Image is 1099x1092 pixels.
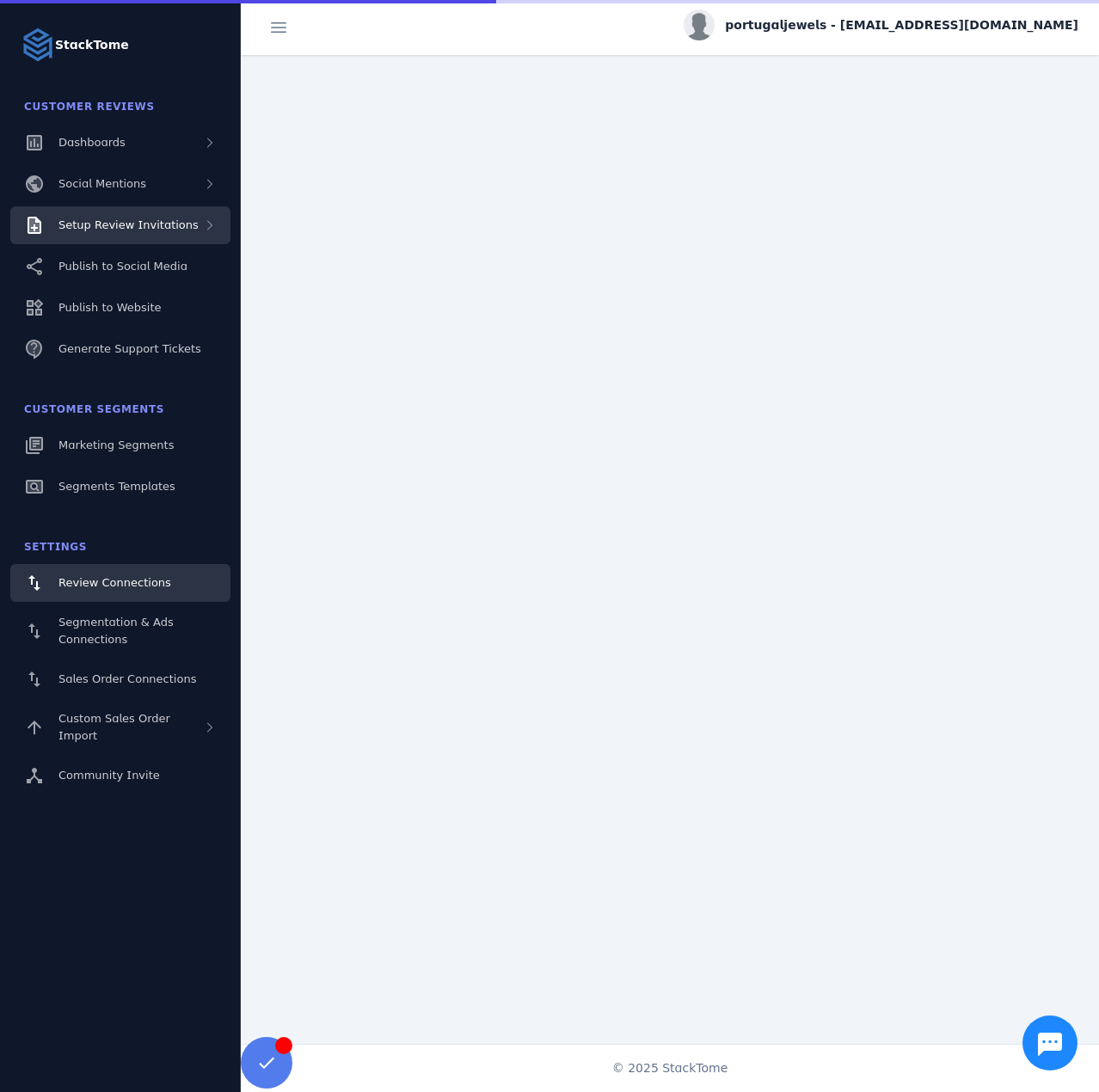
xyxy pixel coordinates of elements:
button: portugaljewels - [EMAIL_ADDRESS][DOMAIN_NAME] [684,9,1078,40]
span: Review Connections [58,576,171,589]
a: Segmentation & Ads Connections [10,605,230,657]
a: Publish to Social Media [10,248,230,285]
span: Segments Templates [58,480,175,493]
span: Marketing Segments [58,439,174,451]
a: Review Connections [10,564,230,602]
span: Social Mentions [58,177,146,190]
a: Segments Templates [10,468,230,506]
a: Sales Order Connections [10,660,230,698]
span: © 2025 StackTome [612,1059,728,1077]
img: profile.jpg [684,9,715,40]
img: Logo image [21,28,55,62]
a: Community Invite [10,757,230,794]
span: Community Invite [58,769,160,782]
a: Generate Support Tickets [10,330,230,368]
span: Setup Review Invitations [58,218,199,231]
span: Settings [24,541,87,553]
a: Publish to Website [10,289,230,327]
span: Customer Segments [24,403,164,415]
span: Generate Support Tickets [58,342,201,355]
span: Segmentation & Ads Connections [58,616,174,646]
span: Publish to Website [58,301,161,314]
span: portugaljewels - [EMAIL_ADDRESS][DOMAIN_NAME] [725,16,1078,34]
strong: StackTome [55,36,129,54]
span: Publish to Social Media [58,260,187,273]
span: Customer Reviews [24,101,155,113]
span: Sales Order Connections [58,672,196,685]
a: Marketing Segments [10,426,230,464]
span: Dashboards [58,136,126,149]
span: Custom Sales Order Import [58,712,170,742]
